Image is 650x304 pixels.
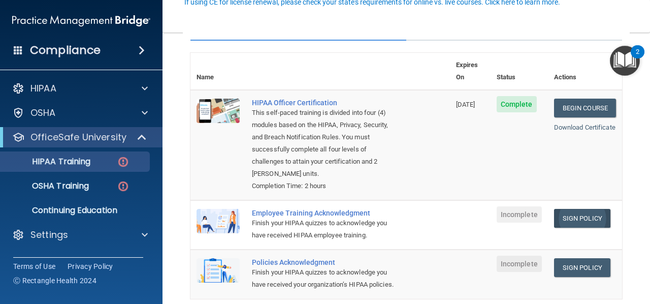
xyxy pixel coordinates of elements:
div: Finish your HIPAA quizzes to acknowledge you have received HIPAA employee training. [252,217,399,241]
p: Continuing Education [7,205,145,216]
p: Settings [30,229,68,241]
div: Policies Acknowledgment [252,258,399,266]
th: Name [190,53,246,90]
p: OfficeSafe University [30,131,126,143]
span: Ⓒ Rectangle Health 2024 [13,276,96,286]
a: OSHA [12,107,148,119]
span: Incomplete [497,256,542,272]
th: Expires On [450,53,491,90]
span: Incomplete [497,206,542,223]
a: Privacy Policy [68,261,113,271]
p: OSHA [30,107,56,119]
img: danger-circle.6113f641.png [117,156,129,168]
span: Complete [497,96,537,112]
a: Terms of Use [13,261,55,271]
th: Actions [548,53,622,90]
button: Open Resource Center, 2 new notifications [610,46,640,76]
span: [DATE] [456,101,475,108]
p: HIPAA Training [7,157,90,167]
th: Status [491,53,548,90]
a: HIPAA Officer Certification [252,99,399,107]
a: Download Certificate [554,124,615,131]
div: Finish your HIPAA quizzes to acknowledge you have received your organization’s HIPAA policies. [252,266,399,291]
div: 2 [636,52,639,65]
a: Begin Course [554,99,616,117]
p: OSHA Training [7,181,89,191]
a: OfficeSafe University [12,131,147,143]
img: PMB logo [12,11,150,31]
div: Completion Time: 2 hours [252,180,399,192]
span: ✓ [227,17,238,33]
h4: Compliance [30,43,101,57]
img: danger-circle.6113f641.png [117,180,129,193]
a: Sign Policy [554,258,610,277]
a: HIPAA [12,82,148,95]
a: Settings [12,229,148,241]
div: Employee Training Acknowledgment [252,209,399,217]
p: HIPAA [30,82,56,95]
a: Sign Policy [554,209,610,228]
div: This self-paced training is divided into four (4) modules based on the HIPAA, Privacy, Security, ... [252,107,399,180]
span: ✓ [464,17,475,33]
